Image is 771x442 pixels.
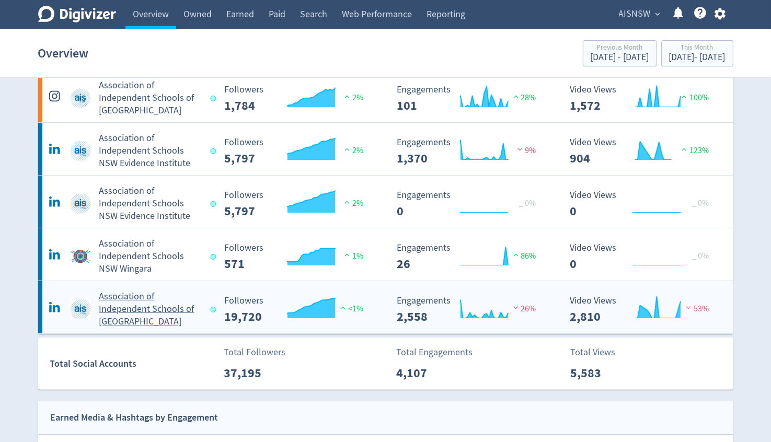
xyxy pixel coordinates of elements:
[515,145,536,156] span: 9%
[99,185,201,223] h5: Association of Independent Schools NSW Evidence Institute
[342,251,352,259] img: positive-performance.svg
[38,228,733,281] a: Association of Independent Schools NSW Wingara undefinedAssociation of Independent Schools NSW Wi...
[211,307,220,312] span: Data last synced: 22 Aug 2025, 4:02am (AEST)
[615,6,663,22] button: AISNSW
[211,96,220,101] span: Data last synced: 21 Aug 2025, 11:02pm (AEST)
[511,304,521,311] img: negative-performance.svg
[565,243,721,271] svg: Video Views 0
[392,137,549,165] svg: Engagements 1,370
[515,145,525,153] img: negative-performance.svg
[38,123,733,175] a: Association of Independent Schools NSW Evidence Institute undefinedAssociation of Independent Sch...
[669,53,726,62] div: [DATE] - [DATE]
[565,296,721,323] svg: Video Views 2,810
[219,85,376,112] svg: Followers ---
[342,92,363,103] span: 2%
[692,251,709,261] span: _ 0%
[511,92,536,103] span: 28%
[211,254,220,260] span: Data last synced: 22 Aug 2025, 4:02am (AEST)
[591,53,649,62] div: [DATE] - [DATE]
[570,345,630,359] p: Total Views
[511,251,521,259] img: positive-performance.svg
[70,246,91,267] img: Association of Independent Schools NSW Wingara undefined
[583,40,657,66] button: Previous Month[DATE] - [DATE]
[99,132,201,170] h5: Association of Independent Schools NSW Evidence Institute
[679,92,689,100] img: positive-performance.svg
[661,40,733,66] button: This Month[DATE]- [DATE]
[570,364,630,382] p: 5,583
[38,281,733,333] a: Association of Independent Schools of NSW undefinedAssociation of Independent Schools of [GEOGRAP...
[224,345,285,359] p: Total Followers
[219,296,376,323] svg: Followers ---
[211,201,220,207] span: Data last synced: 22 Aug 2025, 4:02am (AEST)
[692,198,709,208] span: _ 0%
[392,190,549,218] svg: Engagements 0
[683,304,709,314] span: 53%
[99,79,201,117] h5: Association of Independent Schools of [GEOGRAPHIC_DATA]
[224,364,284,382] p: 37,195
[219,190,376,218] svg: Followers ---
[396,345,473,359] p: Total Engagements
[38,70,733,122] a: Association of Independent Schools of NSW undefinedAssociation of Independent Schools of [GEOGRAP...
[565,137,721,165] svg: Video Views 904
[683,304,694,311] img: negative-performance.svg
[669,44,726,53] div: This Month
[211,148,220,154] span: Data last synced: 22 Aug 2025, 4:02am (AEST)
[99,238,201,275] h5: Association of Independent Schools NSW Wingara
[511,304,536,314] span: 26%
[70,299,91,320] img: Association of Independent Schools of NSW undefined
[50,356,216,371] div: Total Social Accounts
[219,243,376,271] svg: Followers ---
[338,304,363,314] span: <1%
[342,198,363,208] span: 2%
[619,6,651,22] span: AISNSW
[99,290,201,328] h5: Association of Independent Schools of [GEOGRAPHIC_DATA]
[679,145,709,156] span: 123%
[342,145,363,156] span: 2%
[219,137,376,165] svg: Followers ---
[342,145,352,153] img: positive-performance.svg
[70,141,91,161] img: Association of Independent Schools NSW Evidence Institute undefined
[70,193,91,214] img: Association of Independent Schools NSW Evidence Institute undefined
[342,251,363,261] span: 1%
[511,251,536,261] span: 86%
[511,92,521,100] img: positive-performance.svg
[392,85,549,112] svg: Engagements 101
[653,9,663,19] span: expand_more
[38,37,89,70] h1: Overview
[38,176,733,228] a: Association of Independent Schools NSW Evidence Institute undefinedAssociation of Independent Sch...
[51,410,218,425] div: Earned Media & Hashtags by Engagement
[342,198,352,206] img: positive-performance.svg
[520,198,536,208] span: _ 0%
[338,304,348,311] img: positive-performance.svg
[396,364,456,382] p: 4,107
[342,92,352,100] img: positive-performance.svg
[679,92,709,103] span: 100%
[565,190,721,218] svg: Video Views 0
[392,243,549,271] svg: Engagements 26
[591,44,649,53] div: Previous Month
[565,85,721,112] svg: Video Views 1,572
[679,145,689,153] img: positive-performance.svg
[70,88,91,109] img: Association of Independent Schools of NSW undefined
[392,296,549,323] svg: Engagements 2,558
